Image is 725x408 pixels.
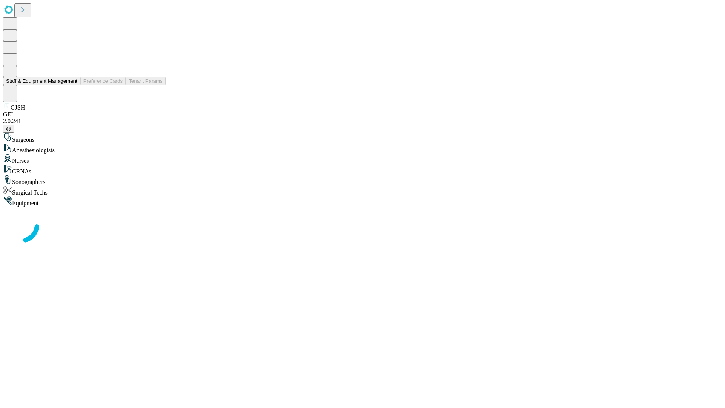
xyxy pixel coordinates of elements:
[3,118,722,125] div: 2.0.241
[6,126,11,131] span: @
[3,125,14,133] button: @
[126,77,166,85] button: Tenant Params
[3,143,722,154] div: Anesthesiologists
[3,196,722,207] div: Equipment
[3,164,722,175] div: CRNAs
[3,111,722,118] div: GEI
[80,77,126,85] button: Preference Cards
[3,185,722,196] div: Surgical Techs
[3,77,80,85] button: Staff & Equipment Management
[3,154,722,164] div: Nurses
[3,133,722,143] div: Surgeons
[11,104,25,111] span: GJSH
[3,175,722,185] div: Sonographers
